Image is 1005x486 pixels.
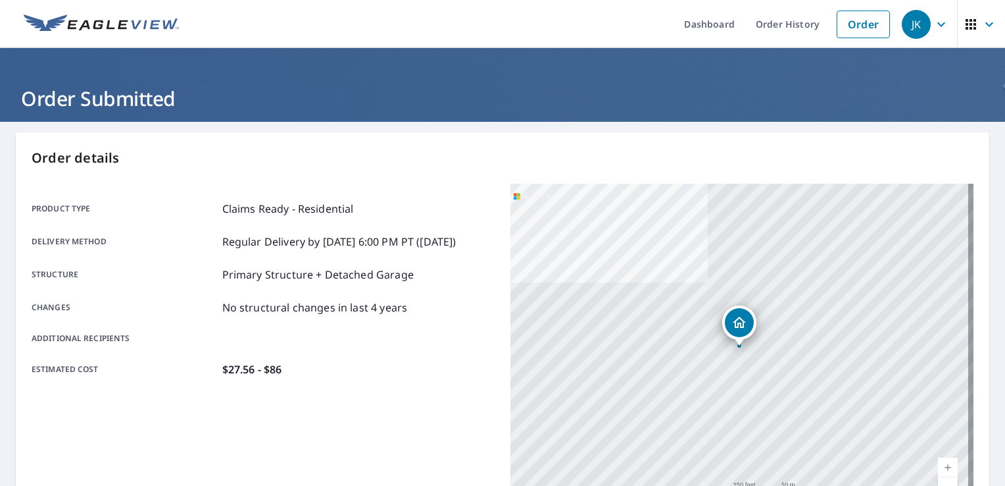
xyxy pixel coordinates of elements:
[222,201,354,217] p: Claims Ready - Residential
[222,234,456,250] p: Regular Delivery by [DATE] 6:00 PM PT ([DATE])
[32,362,217,377] p: Estimated cost
[32,333,217,344] p: Additional recipients
[32,300,217,315] p: Changes
[902,10,931,39] div: JK
[722,306,756,346] div: Dropped pin, building 1, Residential property, 43407 235th St Howard, SD 57349
[222,362,282,377] p: $27.56 - $86
[24,14,179,34] img: EV Logo
[222,267,414,283] p: Primary Structure + Detached Garage
[837,11,890,38] a: Order
[222,300,408,315] p: No structural changes in last 4 years
[32,201,217,217] p: Product type
[938,458,958,477] a: Current Level 17, Zoom In
[32,267,217,283] p: Structure
[32,148,973,168] p: Order details
[16,85,989,112] h1: Order Submitted
[32,234,217,250] p: Delivery method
